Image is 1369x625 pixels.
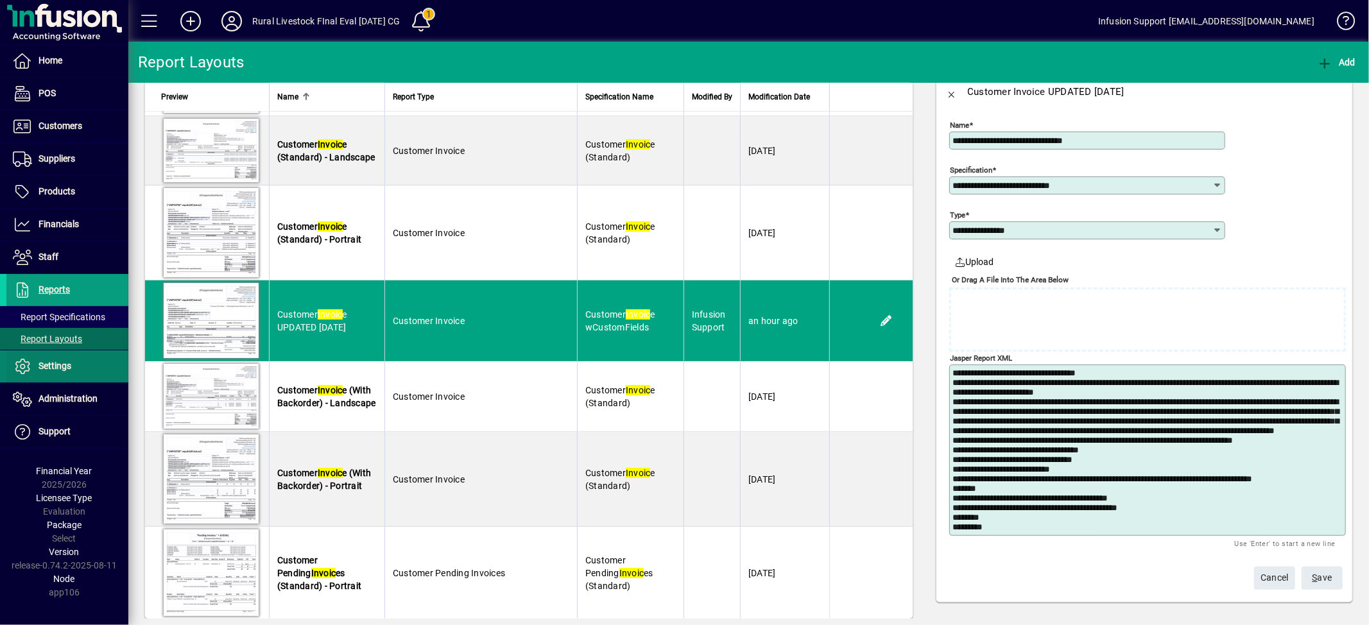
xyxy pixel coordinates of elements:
div: Specification Name [585,90,676,104]
em: Invoic [318,385,343,395]
a: Suppliers [6,143,128,175]
span: Report Type [393,90,434,104]
div: Report Type [393,90,569,104]
td: [DATE] [740,432,829,527]
mat-label: Name [950,121,969,130]
span: Home [39,55,62,65]
div: Name [277,90,377,104]
button: Add [1314,51,1359,74]
span: Customer e wCustomFields [585,309,655,332]
div: Rural Livestock FInal Eval [DATE] CG [252,11,400,31]
span: Customer Invoice [393,316,465,326]
button: Profile [211,10,252,33]
a: Report Specifications [6,306,128,328]
mat-label: Specification [950,166,992,175]
span: Customer Invoice [393,474,465,484]
span: Customer e (Standard) [585,385,655,408]
span: Customer Invoice [393,391,465,402]
span: Financials [39,219,79,229]
span: Licensee Type [37,493,92,503]
span: Customer e (Standard) [585,139,655,162]
span: Modified By [692,90,732,104]
span: Administration [39,393,98,404]
mat-hint: Use 'Enter' to start a new line [1235,536,1336,551]
span: Specification Name [585,90,653,104]
a: Report Layouts [6,328,128,350]
em: Invoic [619,568,644,578]
td: [DATE] [740,185,829,280]
span: Customer e (Standard) - Landscape [277,139,375,162]
span: Products [39,186,75,196]
button: Cancel [1254,567,1295,590]
a: Support [6,416,128,448]
em: Invoic [318,309,343,320]
span: Report Specifications [13,312,105,322]
div: Customer Invoice UPDATED [DATE] [967,81,1124,102]
a: POS [6,78,128,110]
a: Home [6,45,128,77]
span: Customer e (With Backorder) - Landscape [277,385,376,408]
em: Invoic [626,139,651,150]
span: Customer e (Standard) [585,221,655,244]
em: Invoic [626,221,651,232]
span: Cancel [1261,567,1289,588]
a: Customers [6,110,128,142]
span: Version [49,547,80,557]
td: an hour ago [740,280,829,361]
span: Customer Pending es (Standard) [585,555,653,591]
a: Financials [6,209,128,241]
div: Report Layouts [138,52,245,73]
button: Save [1302,567,1343,590]
em: Invoic [311,568,336,578]
span: Staff [39,252,58,262]
em: Invoic [318,468,343,478]
span: Package [47,520,82,530]
em: Invoic [318,221,343,232]
span: Reports [39,284,70,295]
span: Customer Invoice [393,146,465,156]
em: Invoic [626,468,651,478]
span: Customer Invoice [393,228,465,238]
span: Node [54,574,75,584]
span: Support [39,426,71,436]
em: Invoic [318,139,343,150]
span: Modification Date [748,90,810,104]
span: Customer e UPDATED [DATE] [277,309,347,332]
span: Suppliers [39,153,75,164]
a: Staff [6,241,128,273]
span: Customer Pending es (Standard) - Portrait [277,555,361,591]
em: Invoic [626,309,651,320]
td: [DATE] [740,361,829,432]
span: Add [1317,57,1356,67]
span: Preview [161,90,188,104]
td: [DATE] [740,116,829,185]
span: Report Layouts [13,334,82,344]
mat-label: Jasper Report XML [950,354,1012,363]
mat-label: Type [950,210,965,219]
button: Back [936,76,967,107]
a: Products [6,176,128,208]
td: [DATE] [740,527,829,619]
button: Add [170,10,211,33]
span: POS [39,88,56,98]
span: Financial Year [37,466,92,476]
div: Modification Date [748,90,822,104]
span: Upload [954,255,994,269]
a: Knowledge Base [1327,3,1353,44]
span: S [1313,572,1318,583]
span: Customer e (Standard) [585,468,655,491]
em: Invoic [626,385,651,395]
span: Customer e (With Backorder) - Portrait [277,468,371,491]
span: Customer Pending Invoices [393,568,505,578]
button: Upload [949,250,999,273]
span: Name [277,90,298,104]
span: Infusion Support [692,309,726,332]
span: Customers [39,121,82,131]
div: Infusion Support [EMAIL_ADDRESS][DOMAIN_NAME] [1098,11,1314,31]
a: Settings [6,350,128,382]
a: Administration [6,383,128,415]
span: Settings [39,361,71,371]
span: Customer e (Standard) - Portrait [277,221,361,244]
span: ave [1313,567,1332,588]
